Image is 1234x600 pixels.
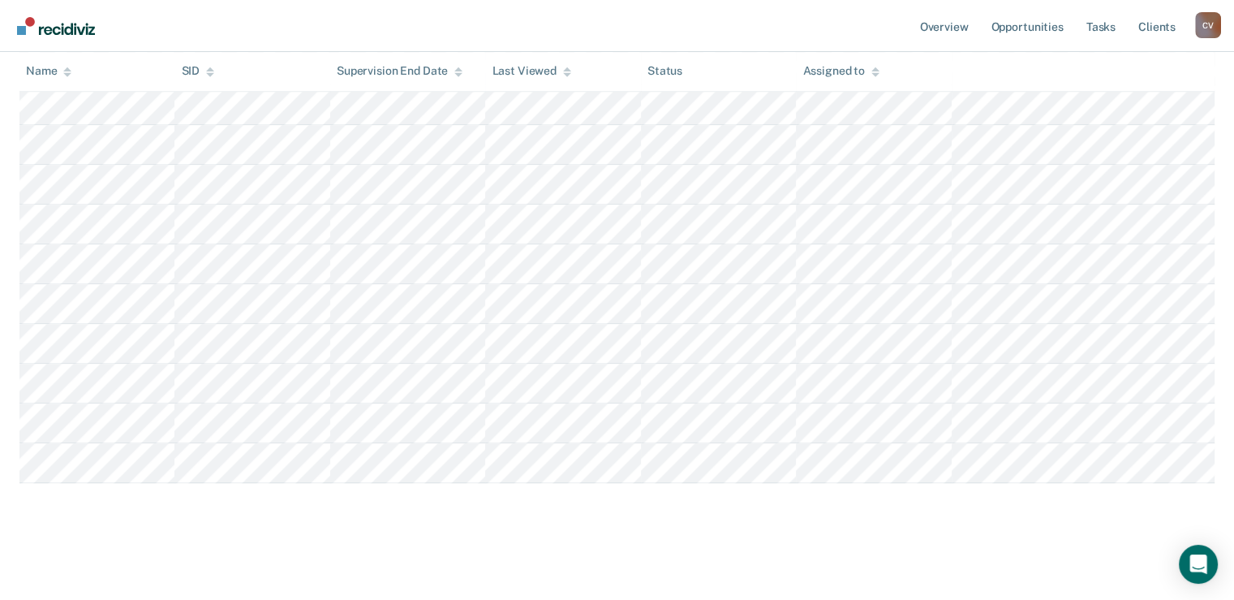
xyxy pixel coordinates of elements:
[26,65,71,79] div: Name
[1195,12,1221,38] button: Profile dropdown button
[802,65,879,79] div: Assigned to
[181,65,214,79] div: SID
[492,65,570,79] div: Last Viewed
[647,65,682,79] div: Status
[1179,545,1218,584] div: Open Intercom Messenger
[17,17,95,35] img: Recidiviz
[337,65,462,79] div: Supervision End Date
[1195,12,1221,38] div: C V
